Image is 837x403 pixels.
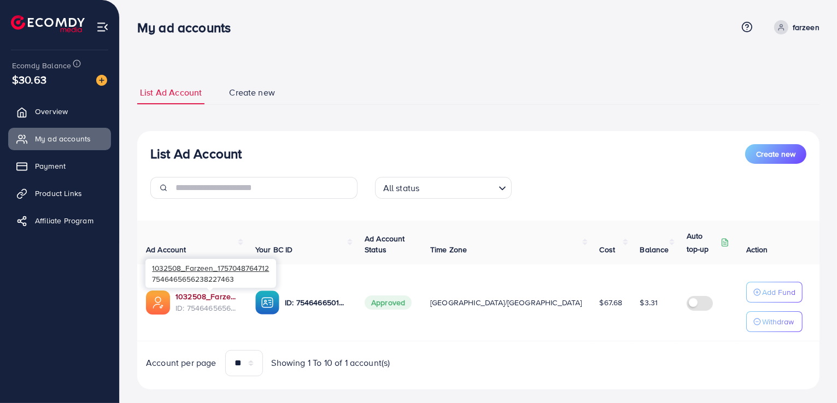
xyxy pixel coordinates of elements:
[35,188,82,199] span: Product Links
[756,149,795,159] span: Create new
[152,263,269,273] span: 1032508_Farzeen_1757048764712
[285,296,347,309] p: ID: 7546466501210669072
[150,146,242,162] h3: List Ad Account
[35,106,68,117] span: Overview
[762,286,795,299] p: Add Fund
[791,354,829,395] iframe: Chat
[8,100,111,122] a: Overview
[137,20,239,35] h3: My ad accounts
[229,86,275,99] span: Create new
[746,244,768,255] span: Action
[423,178,494,196] input: Search for option
[8,210,111,232] a: Affiliate Program
[11,15,85,32] img: logo
[375,177,512,199] div: Search for option
[145,259,276,288] div: 7546465656238227463
[96,75,107,86] img: image
[687,229,718,256] p: Auto top-up
[746,311,803,332] button: Withdraw
[35,215,93,226] span: Affiliate Program
[640,244,669,255] span: Balance
[430,297,582,308] span: [GEOGRAPHIC_DATA]/[GEOGRAPHIC_DATA]
[35,133,91,144] span: My ad accounts
[762,315,794,328] p: Withdraw
[745,144,806,164] button: Create new
[12,72,46,87] span: $30.63
[365,295,412,310] span: Approved
[96,21,109,33] img: menu
[793,21,820,34] p: farzeen
[146,291,170,315] img: ic-ads-acc.e4c84228.svg
[255,244,293,255] span: Your BC ID
[12,60,71,71] span: Ecomdy Balance
[381,180,422,196] span: All status
[600,244,616,255] span: Cost
[35,161,66,171] span: Payment
[146,357,216,369] span: Account per page
[175,291,238,302] a: 1032508_Farzeen_1757048764712
[255,291,279,315] img: ic-ba-acc.ded83a64.svg
[8,155,111,177] a: Payment
[770,20,820,34] a: farzeen
[8,182,111,204] a: Product Links
[140,86,202,99] span: List Ad Account
[8,128,111,150] a: My ad accounts
[600,297,623,308] span: $67.68
[746,282,803,303] button: Add Fund
[272,357,390,369] span: Showing 1 To 10 of 1 account(s)
[365,233,405,255] span: Ad Account Status
[430,244,467,255] span: Time Zone
[175,303,238,313] span: ID: 7546465656238227463
[146,244,186,255] span: Ad Account
[640,297,658,308] span: $3.31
